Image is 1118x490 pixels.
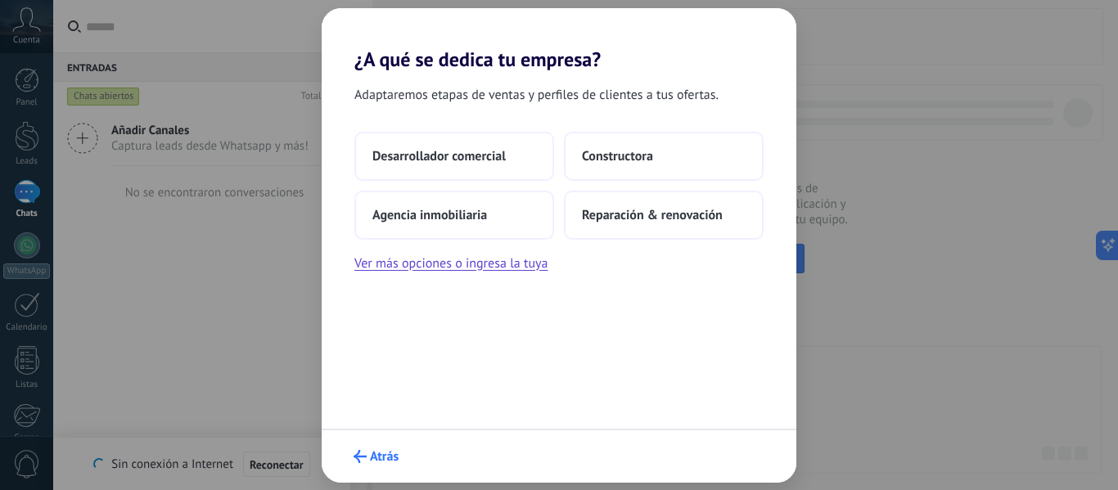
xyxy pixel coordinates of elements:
[564,191,764,240] button: Reparación & renovación
[354,132,554,181] button: Desarrollador comercial
[564,132,764,181] button: Constructora
[354,253,548,274] button: Ver más opciones o ingresa la tuya
[372,207,487,223] span: Agencia inmobiliaria
[346,443,406,470] button: Atrás
[354,84,719,106] span: Adaptaremos etapas de ventas y perfiles de clientes a tus ofertas.
[372,148,506,164] span: Desarrollador comercial
[322,8,796,71] h2: ¿A qué se dedica tu empresa?
[354,191,554,240] button: Agencia inmobiliaria
[582,207,723,223] span: Reparación & renovación
[582,148,653,164] span: Constructora
[370,451,399,462] span: Atrás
